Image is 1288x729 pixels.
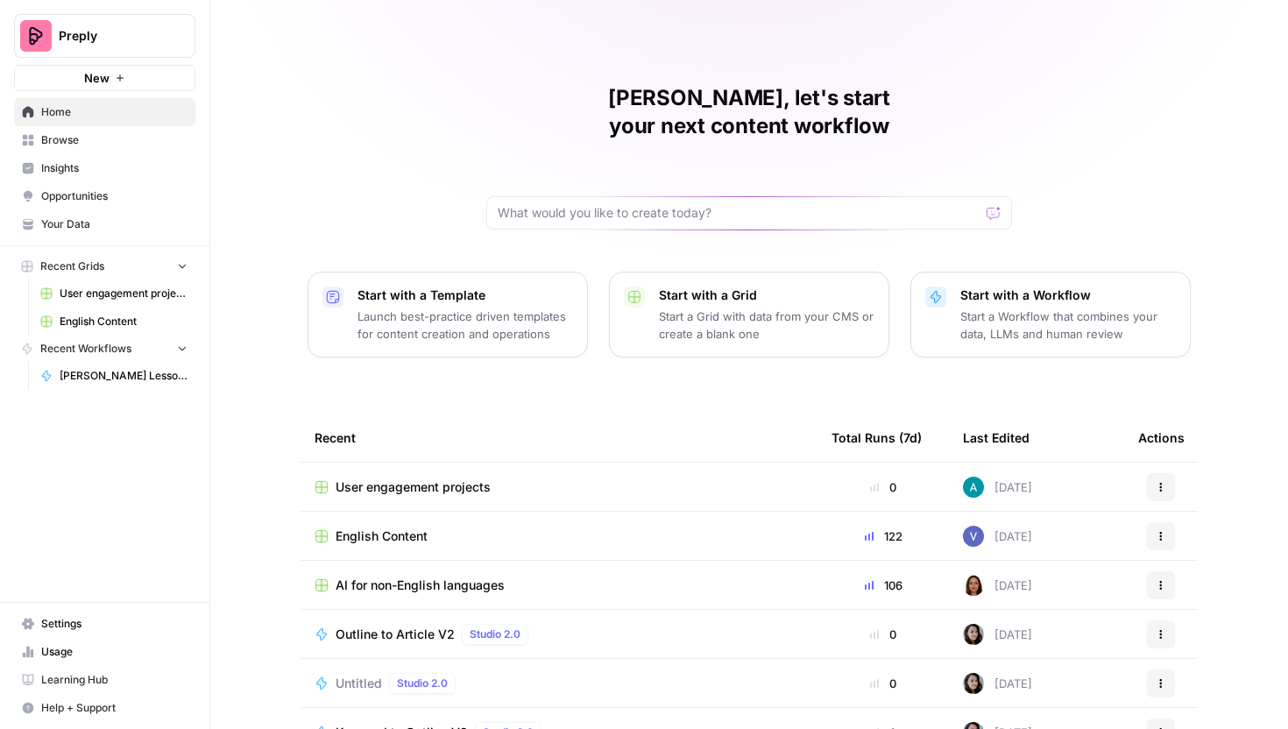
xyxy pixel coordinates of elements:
[963,673,1032,694] div: [DATE]
[315,673,803,694] a: UntitledStudio 2.0
[1138,414,1185,462] div: Actions
[357,308,573,343] p: Launch best-practice driven templates for content creation and operations
[41,644,188,660] span: Usage
[41,104,188,120] span: Home
[32,362,195,390] a: [PERSON_NAME] Lesson Insights Insertion
[32,280,195,308] a: User engagement projects
[832,414,922,462] div: Total Runs (7d)
[832,478,935,496] div: 0
[59,27,165,45] span: Preply
[14,253,195,280] button: Recent Grids
[963,575,984,596] img: 4vynenhqpmo7aryhworu9o2olc1t
[397,676,448,691] span: Studio 2.0
[336,675,382,692] span: Untitled
[20,20,52,52] img: Preply Logo
[336,478,491,496] span: User engagement projects
[32,308,195,336] a: English Content
[41,132,188,148] span: Browse
[960,308,1176,343] p: Start a Workflow that combines your data, LLMs and human review
[659,308,874,343] p: Start a Grid with data from your CMS or create a blank one
[41,700,188,716] span: Help + Support
[659,287,874,304] p: Start with a Grid
[910,272,1191,357] button: Start with a WorkflowStart a Workflow that combines your data, LLMs and human review
[609,272,889,357] button: Start with a GridStart a Grid with data from your CMS or create a blank one
[963,414,1030,462] div: Last Edited
[14,14,195,58] button: Workspace: Preply
[963,673,984,694] img: 0od0somutai3rosqwdkhgswflu93
[963,575,1032,596] div: [DATE]
[963,624,984,645] img: 0od0somutai3rosqwdkhgswflu93
[14,610,195,638] a: Settings
[40,341,131,357] span: Recent Workflows
[963,477,984,498] img: 48p1dlxc26vy6gc5e5xg6nwbe9bs
[40,258,104,274] span: Recent Grids
[60,368,188,384] span: [PERSON_NAME] Lesson Insights Insertion
[315,478,803,496] a: User engagement projects
[960,287,1176,304] p: Start with a Workflow
[832,626,935,643] div: 0
[41,616,188,632] span: Settings
[963,526,1032,547] div: [DATE]
[41,188,188,204] span: Opportunities
[336,577,505,594] span: AI for non-English languages
[41,216,188,232] span: Your Data
[14,154,195,182] a: Insights
[14,98,195,126] a: Home
[315,577,803,594] a: AI for non-English languages
[357,287,573,304] p: Start with a Template
[832,527,935,545] div: 122
[336,527,428,545] span: English Content
[14,182,195,210] a: Opportunities
[498,204,980,222] input: What would you like to create today?
[14,638,195,666] a: Usage
[315,527,803,545] a: English Content
[963,477,1032,498] div: [DATE]
[832,675,935,692] div: 0
[336,626,455,643] span: Outline to Article V2
[308,272,588,357] button: Start with a TemplateLaunch best-practice driven templates for content creation and operations
[41,160,188,176] span: Insights
[963,624,1032,645] div: [DATE]
[315,624,803,645] a: Outline to Article V2Studio 2.0
[14,210,195,238] a: Your Data
[14,694,195,722] button: Help + Support
[486,84,1012,140] h1: [PERSON_NAME], let's start your next content workflow
[14,336,195,362] button: Recent Workflows
[60,286,188,301] span: User engagement projects
[14,666,195,694] a: Learning Hub
[84,69,110,87] span: New
[963,526,984,547] img: a7rrxm5wz29u8zxbh4kkc1rcm4rd
[315,414,803,462] div: Recent
[60,314,188,329] span: English Content
[14,65,195,91] button: New
[832,577,935,594] div: 106
[14,126,195,154] a: Browse
[470,626,520,642] span: Studio 2.0
[41,672,188,688] span: Learning Hub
